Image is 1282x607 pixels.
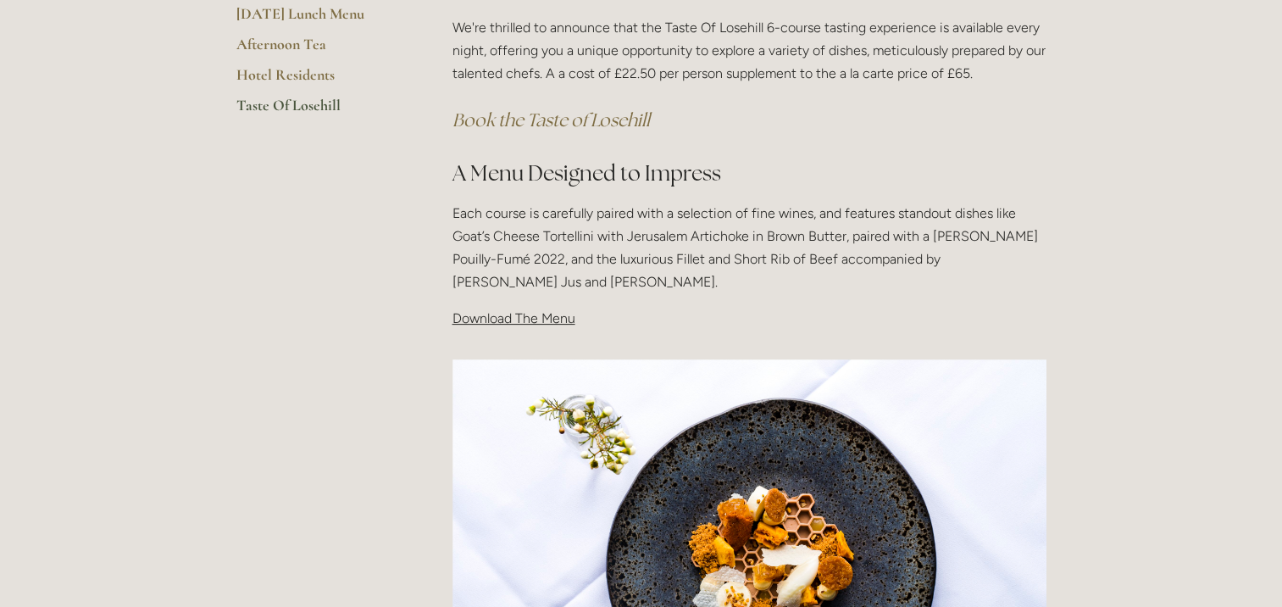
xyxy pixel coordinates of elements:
h2: A Menu Designed to Impress [452,159,1046,188]
a: Taste Of Losehill [236,96,398,126]
a: Book the Taste of Losehill [452,109,650,131]
a: Hotel Residents [236,65,398,96]
a: [DATE] Lunch Menu [236,4,398,35]
span: Download The Menu [452,310,575,326]
p: Each course is carefully paired with a selection of fine wines, and features standout dishes like... [452,202,1046,294]
p: We're thrilled to announce that the Taste Of Losehill 6-course tasting experience is available ev... [452,16,1046,86]
a: Afternoon Tea [236,35,398,65]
